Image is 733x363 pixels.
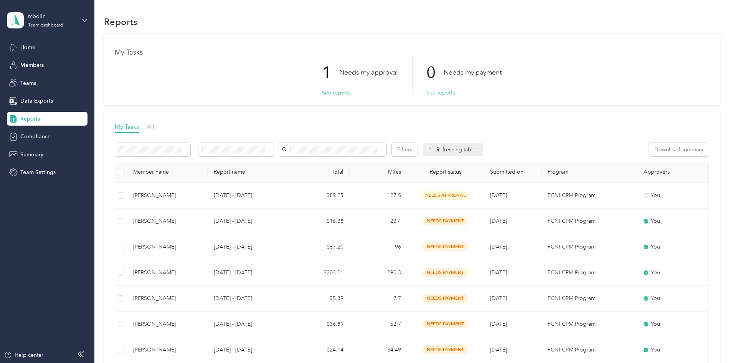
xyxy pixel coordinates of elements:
[490,269,507,276] span: [DATE]
[292,260,350,286] td: $203.21
[548,191,631,200] p: FCNI CPM Program
[444,68,502,77] p: Needs my payment
[644,269,708,277] div: You
[147,123,154,130] span: All
[292,286,350,312] td: $5.39
[644,191,708,200] div: You
[28,23,63,28] div: Team dashboard
[423,294,468,303] span: needs payment
[350,337,407,363] td: 34.49
[490,192,507,199] span: [DATE]
[350,312,407,337] td: 52.7
[20,79,36,87] span: Teams
[214,346,286,354] p: [DATE] - [DATE]
[214,243,286,251] p: [DATE] - [DATE]
[28,12,76,20] div: mbolin
[133,243,201,251] div: [PERSON_NAME]
[292,209,350,234] td: $16.38
[490,346,507,353] span: [DATE]
[292,337,350,363] td: $24.14
[214,294,286,303] p: [DATE] - [DATE]
[20,61,44,69] span: Members
[20,97,53,105] span: Data Exports
[423,268,468,277] span: needs payment
[133,191,201,200] div: [PERSON_NAME]
[548,243,631,251] p: FCNI CPM Program
[127,162,208,183] th: Member name
[214,191,286,200] p: [DATE] - [DATE]
[350,260,407,286] td: 290.3
[115,48,709,56] h1: My Tasks
[541,260,637,286] td: FCNI CPM Program
[20,151,43,159] span: Summary
[541,183,637,209] td: FCNI CPM Program
[208,162,292,183] th: Report name
[350,183,407,209] td: 127.5
[292,312,350,337] td: $36.89
[490,244,507,250] span: [DATE]
[20,168,56,176] span: Team Settings
[339,68,398,77] p: Needs my approval
[541,337,637,363] td: FCNI CPM Program
[644,217,708,225] div: You
[356,169,401,175] div: Miles
[690,320,733,363] iframe: Everlance-gr Chat Button Frame
[20,43,35,51] span: Home
[423,242,468,251] span: needs payment
[548,294,631,303] p: FCNI CPM Program
[413,169,478,175] span: Report status
[421,191,470,200] span: needs approval
[637,162,714,183] th: Approvers
[350,209,407,234] td: 23.4
[298,169,343,175] div: Total
[133,346,201,354] div: [PERSON_NAME]
[644,294,708,303] div: You
[133,294,201,303] div: [PERSON_NAME]
[644,243,708,251] div: You
[644,346,708,354] div: You
[548,269,631,277] p: FCNI CPM Program
[133,269,201,277] div: [PERSON_NAME]
[115,123,139,130] span: My Tasks
[490,321,507,327] span: [DATE]
[541,312,637,337] td: FCNI CPM Program
[104,18,137,26] h1: Reports
[292,183,350,209] td: $89.25
[490,295,507,302] span: [DATE]
[322,89,350,97] button: See reports
[214,269,286,277] p: [DATE] - [DATE]
[423,217,468,225] span: needs payment
[423,320,468,328] span: needs payment
[133,217,201,225] div: [PERSON_NAME]
[426,56,444,89] p: 0
[541,234,637,260] td: FCNI CPM Program
[649,143,709,156] button: Download summary
[4,351,43,359] button: Help center
[423,345,468,354] span: needs payment
[350,286,407,312] td: 7.7
[548,320,631,328] p: FCNI CPM Program
[426,89,455,97] button: See reports
[541,162,637,183] th: Program
[292,234,350,260] td: $67.20
[214,217,286,225] p: [DATE] - [DATE]
[350,234,407,260] td: 96
[423,143,483,156] div: Refreshing table...
[133,320,201,328] div: [PERSON_NAME]
[644,320,708,328] div: You
[214,320,286,328] p: [DATE] - [DATE]
[484,162,541,183] th: Submitted on
[541,209,637,234] td: FCNI CPM Program
[20,133,51,141] span: Compliance
[548,346,631,354] p: FCNI CPM Program
[392,143,418,156] button: Filters
[322,56,339,89] p: 1
[20,115,40,123] span: Reports
[490,218,507,224] span: [DATE]
[548,217,631,225] p: FCNI CPM Program
[133,169,201,175] div: Member name
[541,286,637,312] td: FCNI CPM Program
